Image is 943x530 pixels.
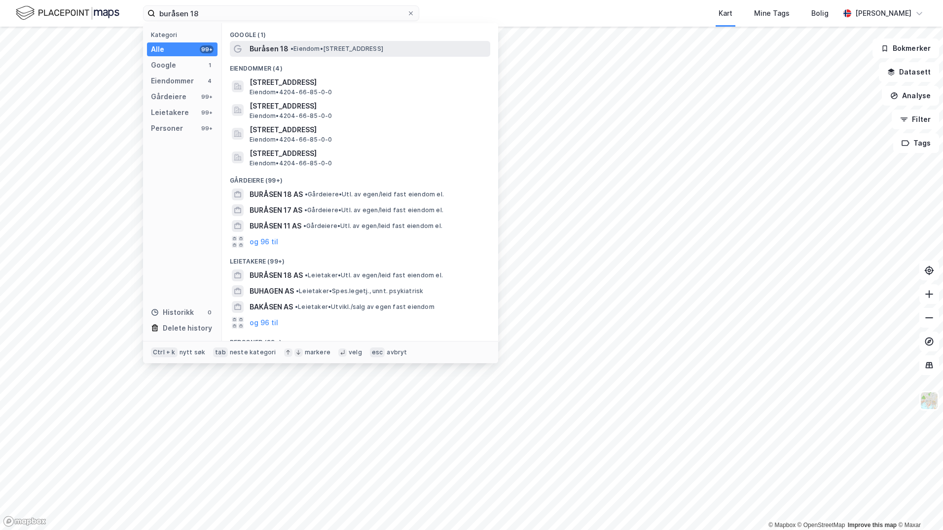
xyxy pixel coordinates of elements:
[872,38,939,58] button: Bokmerker
[151,31,218,38] div: Kategori
[848,522,897,529] a: Improve this map
[920,391,939,410] img: Z
[200,45,214,53] div: 99+
[892,110,939,129] button: Filter
[151,122,183,134] div: Personer
[250,124,486,136] span: [STREET_ADDRESS]
[370,347,385,357] div: esc
[151,107,189,118] div: Leietakere
[250,204,302,216] span: BURÅSEN 17 AS
[305,190,308,198] span: •
[305,348,330,356] div: markere
[295,303,435,311] span: Leietaker • Utvikl./salg av egen fast eiendom
[768,522,796,529] a: Mapbox
[250,285,294,297] span: BUHAGEN AS
[151,347,178,357] div: Ctrl + k
[206,77,214,85] div: 4
[296,287,299,295] span: •
[206,308,214,316] div: 0
[151,306,194,318] div: Historikk
[250,76,486,88] span: [STREET_ADDRESS]
[250,43,289,55] span: Buråsen 18
[222,23,498,41] div: Google (1)
[250,88,332,96] span: Eiendom • 4204-66-85-0-0
[754,7,790,19] div: Mine Tags
[250,236,278,248] button: og 96 til
[151,75,194,87] div: Eiendommer
[230,348,276,356] div: neste kategori
[290,45,383,53] span: Eiendom • [STREET_ADDRESS]
[250,148,486,159] span: [STREET_ADDRESS]
[304,206,307,214] span: •
[387,348,407,356] div: avbryt
[894,483,943,530] iframe: Chat Widget
[250,220,301,232] span: BURÅSEN 11 AS
[200,93,214,101] div: 99+
[296,287,423,295] span: Leietaker • Spes.legetj., unnt. psykiatrisk
[250,136,332,144] span: Eiendom • 4204-66-85-0-0
[200,124,214,132] div: 99+
[250,269,303,281] span: BURÅSEN 18 AS
[879,62,939,82] button: Datasett
[349,348,362,356] div: velg
[163,322,212,334] div: Delete history
[305,271,308,279] span: •
[222,169,498,187] div: Gårdeiere (99+)
[250,317,278,329] button: og 96 til
[798,522,845,529] a: OpenStreetMap
[305,190,444,198] span: Gårdeiere • Utl. av egen/leid fast eiendom el.
[303,222,306,229] span: •
[250,301,293,313] span: BAKÅSEN AS
[151,59,176,71] div: Google
[295,303,298,310] span: •
[180,348,206,356] div: nytt søk
[250,100,486,112] span: [STREET_ADDRESS]
[893,133,939,153] button: Tags
[811,7,829,19] div: Bolig
[200,109,214,116] div: 99+
[3,516,46,527] a: Mapbox homepage
[151,91,186,103] div: Gårdeiere
[222,250,498,267] div: Leietakere (99+)
[222,331,498,348] div: Personer (99+)
[304,206,443,214] span: Gårdeiere • Utl. av egen/leid fast eiendom el.
[222,57,498,75] div: Eiendommer (4)
[206,61,214,69] div: 1
[290,45,293,52] span: •
[16,4,119,22] img: logo.f888ab2527a4732fd821a326f86c7f29.svg
[855,7,911,19] div: [PERSON_NAME]
[305,271,443,279] span: Leietaker • Utl. av egen/leid fast eiendom el.
[155,6,407,21] input: Søk på adresse, matrikkel, gårdeiere, leietakere eller personer
[894,483,943,530] div: Kontrollprogram for chat
[303,222,442,230] span: Gårdeiere • Utl. av egen/leid fast eiendom el.
[250,112,332,120] span: Eiendom • 4204-66-85-0-0
[882,86,939,106] button: Analyse
[250,189,303,200] span: BURÅSEN 18 AS
[250,159,332,167] span: Eiendom • 4204-66-85-0-0
[151,43,164,55] div: Alle
[213,347,228,357] div: tab
[719,7,732,19] div: Kart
